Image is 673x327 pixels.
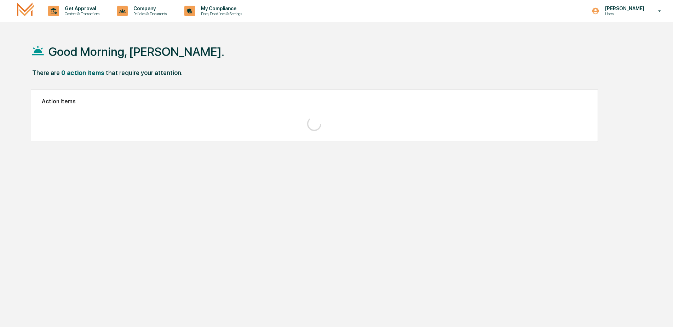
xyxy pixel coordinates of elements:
[32,69,60,76] div: There are
[599,11,648,16] p: Users
[48,45,224,59] h1: Good Morning, [PERSON_NAME].
[17,2,34,19] img: logo
[128,6,170,11] p: Company
[42,98,587,105] h2: Action Items
[128,11,170,16] p: Policies & Documents
[61,69,104,76] div: 0 action items
[195,6,246,11] p: My Compliance
[59,6,103,11] p: Get Approval
[195,11,246,16] p: Data, Deadlines & Settings
[106,69,183,76] div: that require your attention.
[59,11,103,16] p: Content & Transactions
[599,6,648,11] p: [PERSON_NAME]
